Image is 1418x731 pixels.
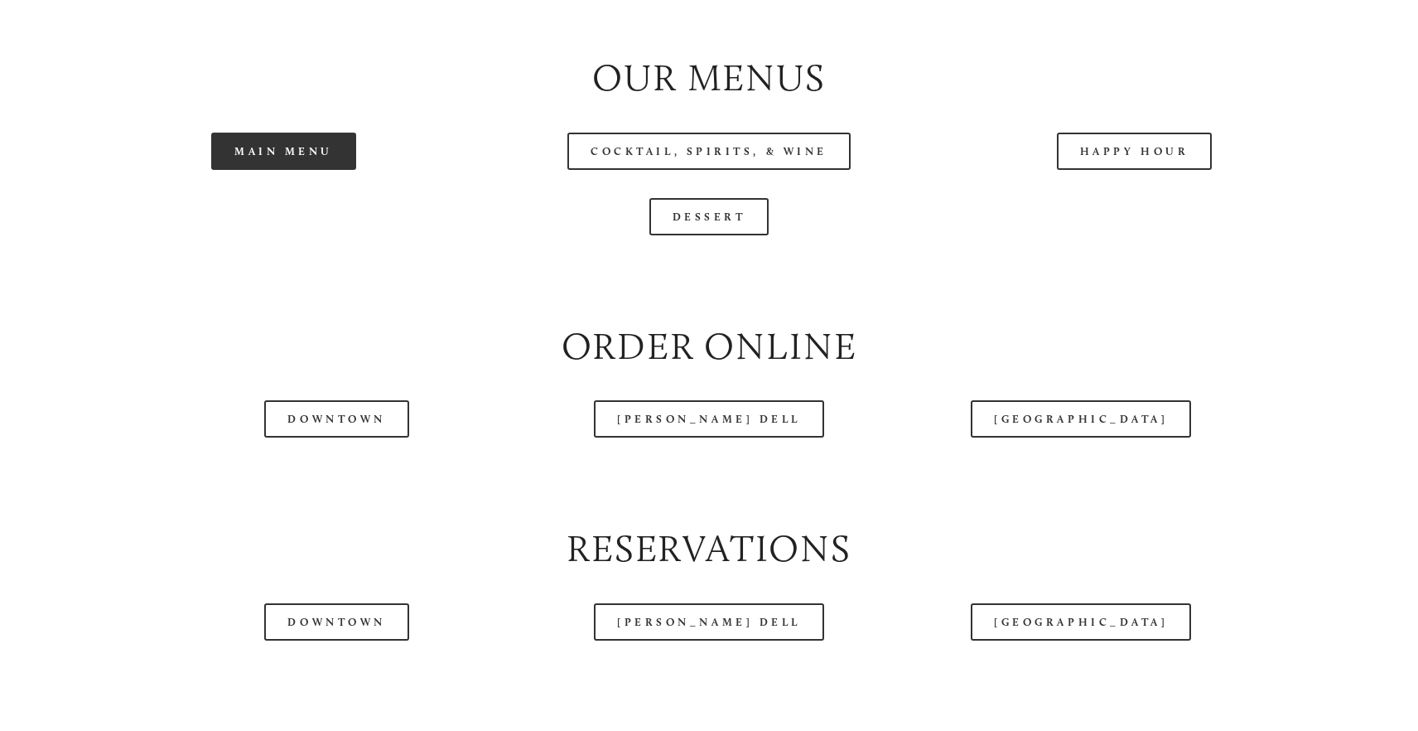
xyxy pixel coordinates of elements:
a: Downtown [264,603,408,641]
h2: Order Online [85,320,1334,373]
a: Main Menu [211,133,356,170]
h2: Reservations [85,522,1334,575]
a: [GEOGRAPHIC_DATA] [971,603,1191,641]
a: [GEOGRAPHIC_DATA] [971,400,1191,438]
a: Cocktail, Spirits, & Wine [567,133,851,170]
a: Downtown [264,400,408,438]
a: Happy Hour [1057,133,1213,170]
a: Dessert [649,198,769,235]
a: [PERSON_NAME] Dell [594,603,824,641]
a: [PERSON_NAME] Dell [594,400,824,438]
